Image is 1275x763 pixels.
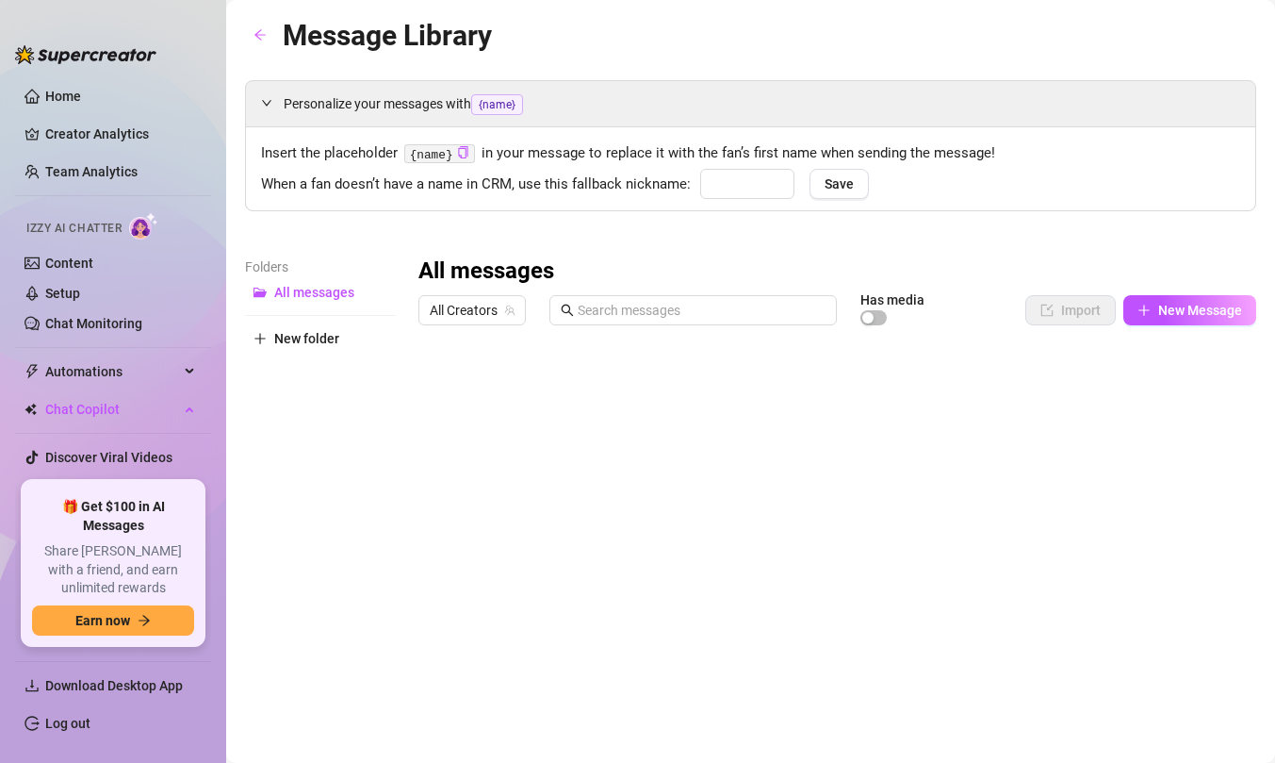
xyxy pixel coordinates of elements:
[45,164,138,179] a: Team Analytics
[825,176,854,191] span: Save
[25,678,40,693] span: download
[45,89,81,104] a: Home
[32,605,194,636] button: Earn nowarrow-right
[561,304,574,317] span: search
[15,45,156,64] img: logo-BBDzfeDw.svg
[457,146,469,160] button: Click to Copy
[25,403,37,416] img: Chat Copilot
[418,257,554,287] h3: All messages
[245,323,396,354] button: New folder
[245,277,396,307] button: All messages
[129,212,158,240] img: AI Chatter
[246,81,1255,126] div: Personalize your messages with{name}
[284,93,1240,115] span: Personalize your messages with
[45,316,142,331] a: Chat Monitoring
[245,257,396,277] article: Folders
[253,28,267,41] span: arrow-left
[45,286,80,301] a: Setup
[1123,295,1256,325] button: New Message
[75,613,130,628] span: Earn now
[26,220,122,238] span: Izzy AI Chatter
[45,256,93,271] a: Content
[253,286,267,299] span: folder-open
[578,300,825,321] input: Search messages
[45,678,183,693] span: Download Desktop App
[1137,304,1151,317] span: plus
[25,364,40,379] span: thunderbolt
[404,144,475,164] code: {name}
[274,285,354,300] span: All messages
[1025,295,1116,325] button: Import
[261,174,691,196] span: When a fan doesn’t have a name in CRM, use this fallback nickname:
[430,296,515,324] span: All Creators
[283,13,492,58] article: Message Library
[45,716,90,731] a: Log out
[274,331,339,346] span: New folder
[471,94,523,115] span: {name}
[1158,303,1242,318] span: New Message
[32,542,194,598] span: Share [PERSON_NAME] with a friend, and earn unlimited rewards
[809,169,869,199] button: Save
[45,357,179,387] span: Automations
[45,394,179,424] span: Chat Copilot
[457,146,469,158] span: copy
[504,305,515,316] span: team
[253,332,267,345] span: plus
[45,450,172,465] a: Discover Viral Videos
[261,142,1240,165] span: Insert the placeholder in your message to replace it with the fan’s first name when sending the m...
[860,294,924,306] article: Has media
[261,97,272,108] span: expanded
[138,614,151,627] span: arrow-right
[45,119,196,149] a: Creator Analytics
[32,498,194,535] span: 🎁 Get $100 in AI Messages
